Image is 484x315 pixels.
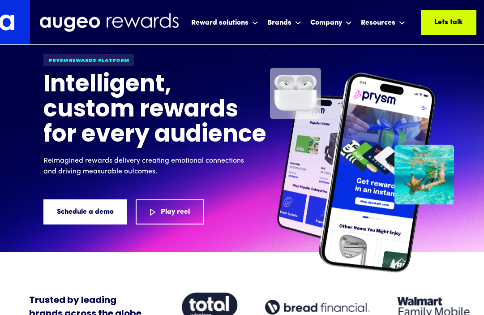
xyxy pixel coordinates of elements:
[43,73,267,148] h1: Intelligent, custom rewards for every audience
[361,17,395,28] div: Resources
[191,17,248,28] div: Reward solutions
[265,10,304,34] div: Brands
[43,199,127,224] a: Schedule a demo
[359,10,407,34] div: Resources
[267,17,291,28] div: Brands
[189,10,261,34] div: Reward solutions
[136,199,204,224] a: Play reel
[43,155,249,177] p: Reimagined rewards delivery creating emotional connections and driving measurable outcomes.
[421,10,476,35] a: Lets talk
[43,54,134,66] div: Prysm Rewards platform
[310,17,342,28] div: Company
[308,10,354,34] div: Company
